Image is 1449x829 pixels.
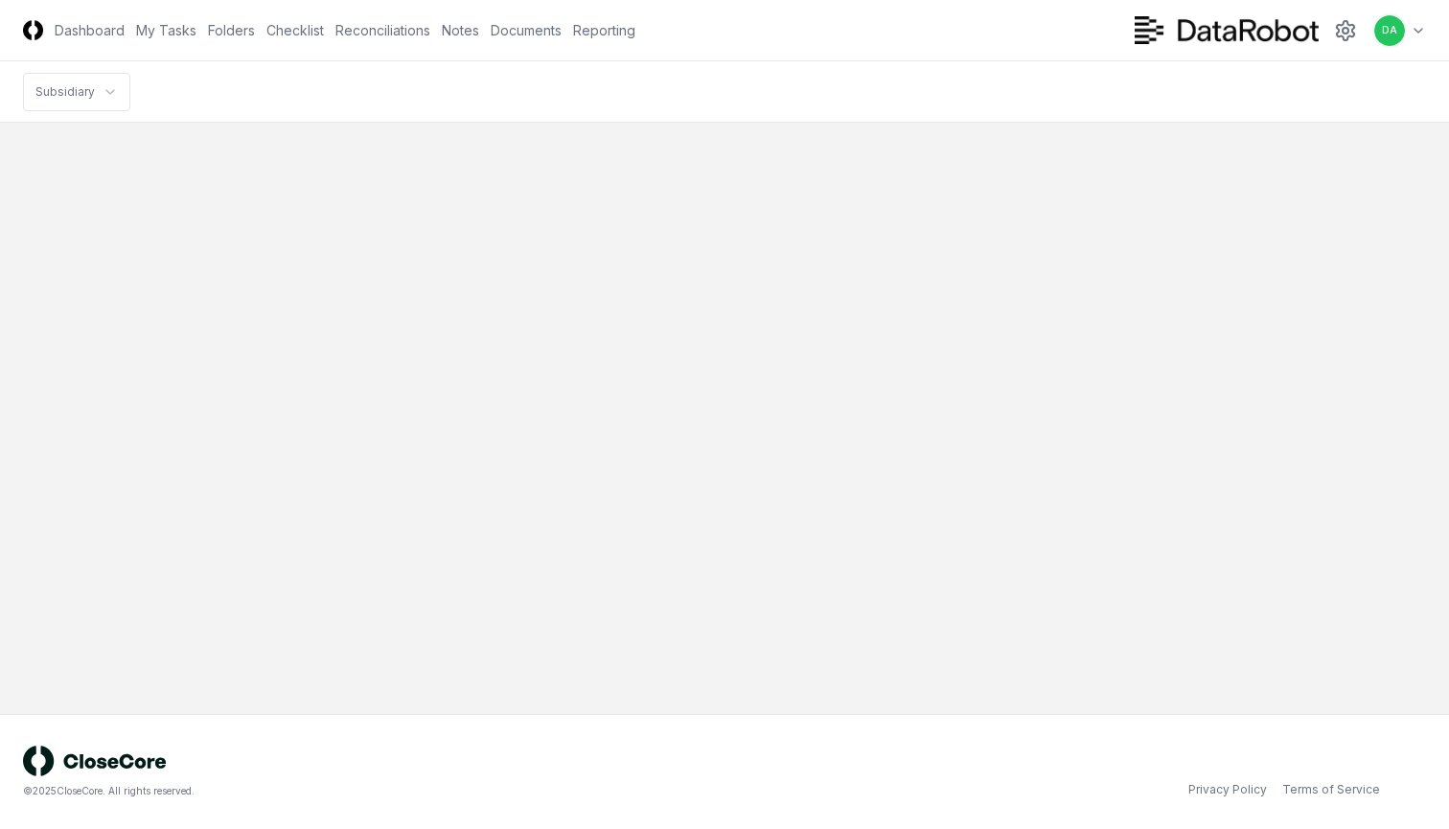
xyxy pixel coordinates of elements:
[491,20,562,40] a: Documents
[23,784,724,798] div: © 2025 CloseCore. All rights reserved.
[1135,16,1319,44] img: DataRobot logo
[1382,23,1397,37] span: DA
[573,20,635,40] a: Reporting
[23,746,167,776] img: logo
[1372,13,1407,48] button: DA
[23,20,43,40] img: Logo
[208,20,255,40] a: Folders
[23,73,130,111] nav: breadcrumb
[442,20,479,40] a: Notes
[35,83,95,101] div: Subsidiary
[1188,781,1267,798] a: Privacy Policy
[136,20,196,40] a: My Tasks
[55,20,125,40] a: Dashboard
[266,20,324,40] a: Checklist
[1282,781,1380,798] a: Terms of Service
[335,20,430,40] a: Reconciliations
